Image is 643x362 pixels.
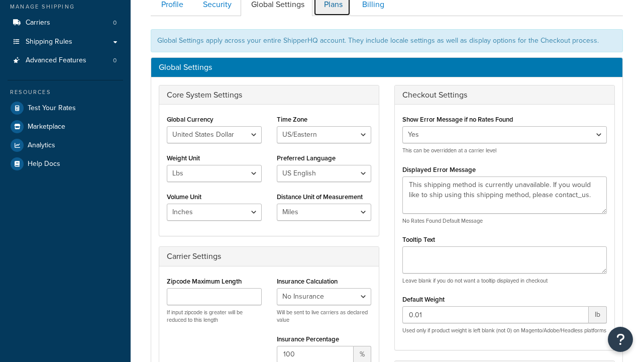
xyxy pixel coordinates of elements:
label: Insurance Calculation [277,278,338,285]
h3: Carrier Settings [167,252,371,261]
span: lb [589,306,607,323]
span: Carriers [26,19,50,27]
span: 0 [113,56,117,65]
div: Global Settings apply across your entire ShipperHQ account. They include locale settings as well ... [151,29,623,52]
label: Weight Unit [167,154,200,162]
a: Shipping Rules [8,33,123,51]
h3: Checkout Settings [402,90,607,100]
label: Show Error Message if no Rates Found [402,116,513,123]
a: Carriers 0 [8,14,123,32]
label: Preferred Language [277,154,336,162]
p: No Rates Found Default Message [402,217,607,225]
div: Manage Shipping [8,3,123,11]
p: Used only if product weight is left blank (not 0) on Magento/Adobe/Headless platforms [402,327,607,334]
span: Analytics [28,141,55,150]
a: Test Your Rates [8,99,123,117]
label: Volume Unit [167,193,201,201]
span: 0 [113,19,117,27]
label: Global Currency [167,116,213,123]
a: Advanced Features 0 [8,51,123,70]
p: If input zipcode is greater will be reduced to this length [167,309,262,324]
label: Time Zone [277,116,307,123]
p: This can be overridden at a carrier level [402,147,607,154]
label: Default Weight [402,296,445,303]
li: Carriers [8,14,123,32]
button: Open Resource Center [608,327,633,352]
h3: Core System Settings [167,90,371,100]
h3: Global Settings [159,63,615,72]
p: Leave blank if you do not want a tooltip displayed in checkout [402,277,607,285]
a: Help Docs [8,155,123,173]
li: Advanced Features [8,51,123,70]
p: Will be sent to live carriers as declared value [277,309,372,324]
span: Shipping Rules [26,38,72,46]
label: Insurance Percentage [277,335,339,343]
textarea: This shipping method is currently unavailable. If you would like to ship using this shipping meth... [402,176,607,214]
label: Tooltip Text [402,236,435,243]
span: Test Your Rates [28,104,76,113]
a: Marketplace [8,118,123,136]
div: Resources [8,88,123,97]
label: Displayed Error Message [402,166,476,173]
span: Marketplace [28,123,65,131]
span: Help Docs [28,160,60,168]
a: Analytics [8,136,123,154]
span: Advanced Features [26,56,86,65]
label: Zipcode Maximum Length [167,278,242,285]
label: Distance Unit of Measurement [277,193,363,201]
